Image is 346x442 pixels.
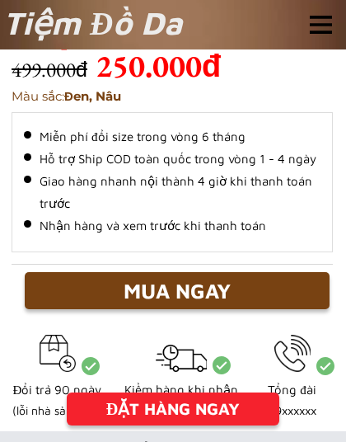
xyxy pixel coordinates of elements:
[111,381,251,400] h3: Kiểm hàng khi nhận
[25,275,330,307] div: MUA NGAY
[12,87,298,106] h3: Màu sắc:
[24,148,320,170] li: Hỗ trợ Ship COD toàn quốc trong vòng 1 - 4 ngày
[67,397,279,421] div: ĐẶT HÀNG NGAY
[96,42,250,89] h3: 250.000đ
[24,214,320,237] li: Nhận hàng và xem trước khi thanh toán
[12,54,185,86] h3: 499.000đ
[24,170,320,214] li: Giao hàng nhanh nội thành 4 giờ khi thanh toán trước
[64,88,121,104] span: Đen, Nâu
[24,125,320,148] li: Miễn phí đổi size trong vòng 6 tháng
